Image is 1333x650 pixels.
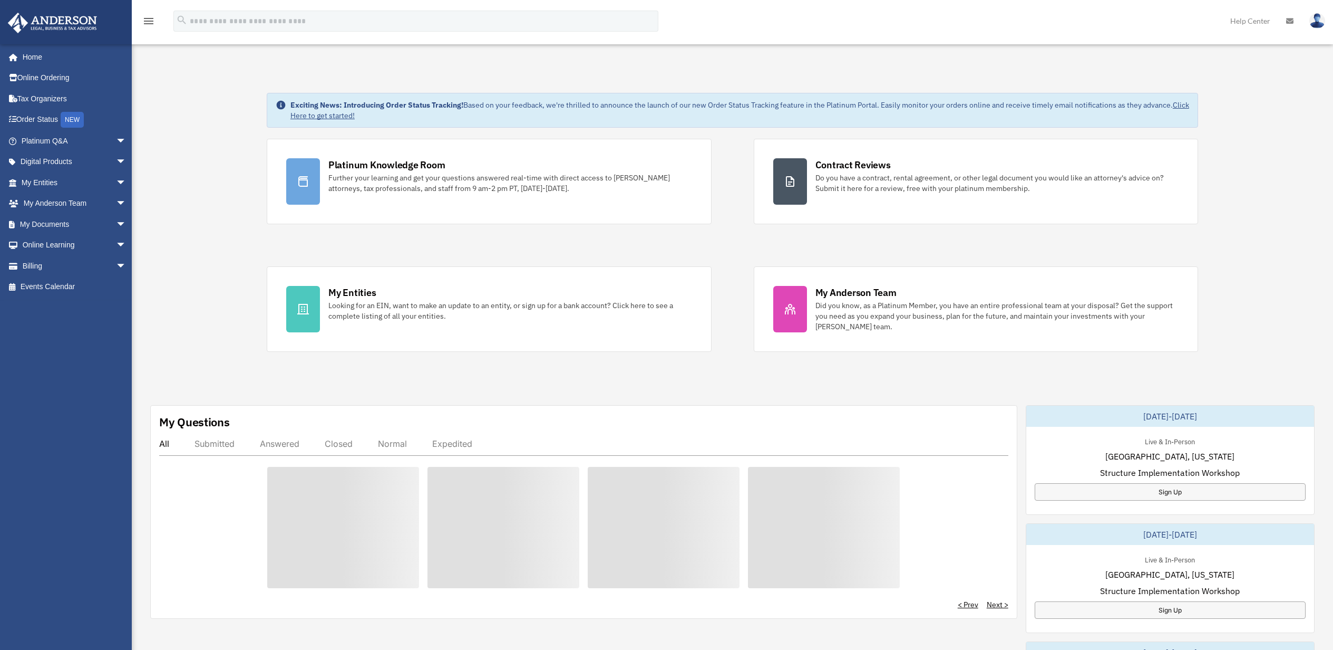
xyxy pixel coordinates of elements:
div: Live & In-Person [1136,435,1203,446]
a: Online Ordering [7,68,142,89]
img: User Pic [1309,13,1325,28]
span: arrow_drop_down [116,214,137,235]
i: search [176,14,188,26]
a: My Entitiesarrow_drop_down [7,172,142,193]
div: My Anderson Team [815,286,897,299]
a: menu [142,18,155,27]
div: Further your learning and get your questions answered real-time with direct access to [PERSON_NAM... [328,173,692,194]
a: My Anderson Team Did you know, as a Platinum Member, you have an entire professional team at your... [754,266,1199,352]
div: My Entities [328,286,376,299]
div: [DATE]-[DATE] [1026,406,1314,427]
strong: Exciting News: Introducing Order Status Tracking! [290,100,463,110]
div: Platinum Knowledge Room [328,158,445,171]
div: Expedited [432,438,472,449]
span: arrow_drop_down [116,172,137,194]
div: All [159,438,169,449]
a: Contract Reviews Do you have a contract, rental agreement, or other legal document you would like... [754,139,1199,224]
img: Anderson Advisors Platinum Portal [5,13,100,33]
span: [GEOGRAPHIC_DATA], [US_STATE] [1105,568,1234,581]
span: arrow_drop_down [116,130,137,152]
div: Answered [260,438,299,449]
a: Online Learningarrow_drop_down [7,235,142,256]
i: menu [142,15,155,27]
a: My Anderson Teamarrow_drop_down [7,193,142,214]
div: [DATE]-[DATE] [1026,524,1314,545]
span: Structure Implementation Workshop [1100,585,1240,597]
a: Events Calendar [7,276,142,298]
div: Normal [378,438,407,449]
a: Order StatusNEW [7,109,142,131]
span: Structure Implementation Workshop [1100,466,1240,479]
a: My Entities Looking for an EIN, want to make an update to an entity, or sign up for a bank accoun... [267,266,712,352]
span: arrow_drop_down [116,151,137,173]
div: Submitted [194,438,235,449]
a: Billingarrow_drop_down [7,255,142,276]
div: Live & In-Person [1136,553,1203,565]
a: Platinum Q&Aarrow_drop_down [7,130,142,151]
a: Home [7,46,137,68]
a: My Documentsarrow_drop_down [7,214,142,235]
a: < Prev [958,599,978,610]
span: arrow_drop_down [116,193,137,215]
div: Did you know, as a Platinum Member, you have an entire professional team at your disposal? Get th... [815,300,1179,332]
a: Click Here to get started! [290,100,1189,120]
a: Next > [987,599,1008,610]
div: Looking for an EIN, want to make an update to an entity, or sign up for a bank account? Click her... [328,300,692,321]
a: Sign Up [1035,601,1306,619]
div: My Questions [159,414,230,430]
div: Contract Reviews [815,158,891,171]
div: NEW [61,112,84,128]
a: Platinum Knowledge Room Further your learning and get your questions answered real-time with dire... [267,139,712,224]
span: arrow_drop_down [116,255,137,277]
a: Sign Up [1035,483,1306,501]
div: Based on your feedback, we're thrilled to announce the launch of our new Order Status Tracking fe... [290,100,1189,121]
a: Tax Organizers [7,88,142,109]
a: Digital Productsarrow_drop_down [7,151,142,173]
div: Do you have a contract, rental agreement, or other legal document you would like an attorney's ad... [815,173,1179,194]
span: [GEOGRAPHIC_DATA], [US_STATE] [1105,450,1234,463]
span: arrow_drop_down [116,235,137,256]
div: Closed [325,438,353,449]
